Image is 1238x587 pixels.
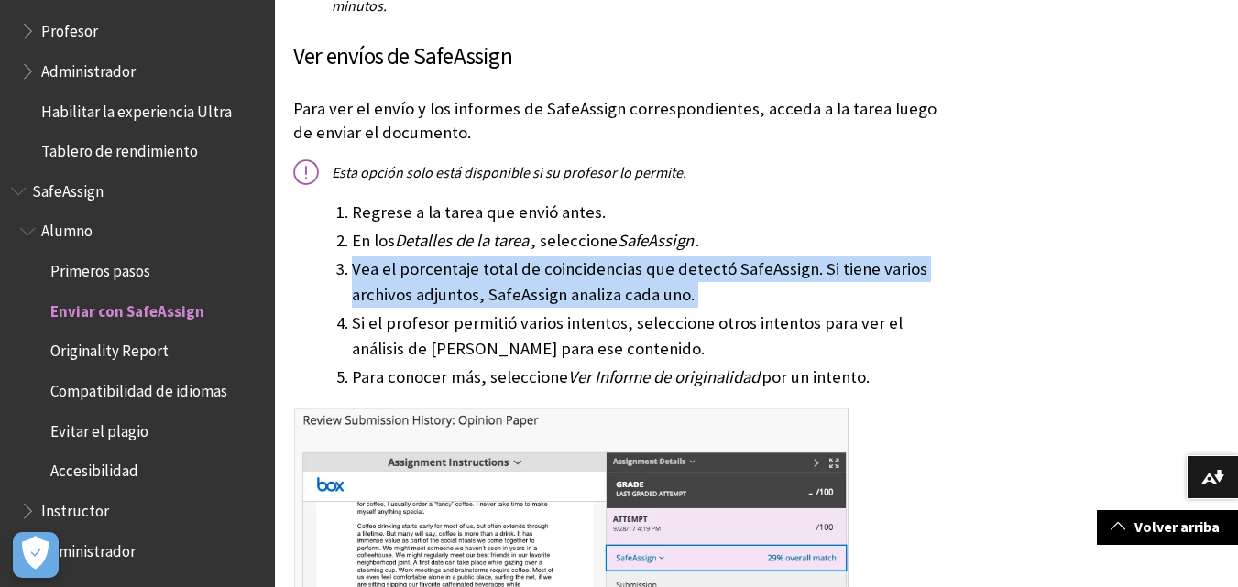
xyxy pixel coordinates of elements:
button: Abrir preferencias [13,532,59,578]
span: SafeAssign [618,230,694,251]
span: Profesor [41,16,98,40]
span: Habilitar la experiencia Ultra [41,96,232,121]
li: Vea el porcentaje total de coincidencias que detectó SafeAssign. Si tiene varios archivos adjunto... [352,256,948,308]
span: Detalles de la tarea [395,230,529,251]
span: SafeAssign [32,176,104,201]
span: Enviar con SafeAssign [50,296,204,321]
nav: Book outline for Blackboard SafeAssign [11,176,264,567]
span: Evitar el plagio [50,416,148,440]
span: Tablero de rendimiento [41,136,198,160]
span: Ver Informe de originalidad [568,366,760,387]
span: Administrador [41,536,136,560]
li: Para conocer más, seleccione por un intento. [352,364,948,390]
span: Compatibilidad de idiomas [50,375,227,400]
li: Regrese a la tarea que envió antes. [352,200,948,225]
li: Si el profesor permitió varios intentos, seleccione otros intentos para ver el análisis de [PERSO... [352,310,948,362]
h3: Ver envíos de SafeAssign [293,39,948,74]
span: Originality Report [50,336,169,361]
span: Instructor [41,495,109,520]
span: Alumno [41,216,93,241]
span: Primeros pasos [50,255,150,280]
p: Esta opción solo está disponible si su profesor lo permite. [293,162,948,182]
p: Para ver el envío y los informes de SafeAssign correspondientes, acceda a la tarea luego de envia... [293,97,948,145]
span: Administrador [41,56,136,81]
a: Volver arriba [1097,510,1238,544]
li: En los , seleccione . [352,228,948,254]
span: Accesibilidad [50,456,138,481]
